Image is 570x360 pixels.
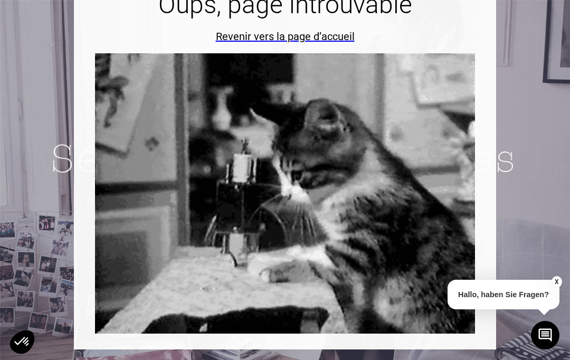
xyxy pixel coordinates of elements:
[95,53,475,334] img: cat sewing
[552,276,562,288] button: X
[448,280,559,309] p: Hallo, haben Sie Fragen?
[95,30,475,43] a: Revenir vers la page d’accueil
[106,30,464,43] div: Revenir vers la page d’accueil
